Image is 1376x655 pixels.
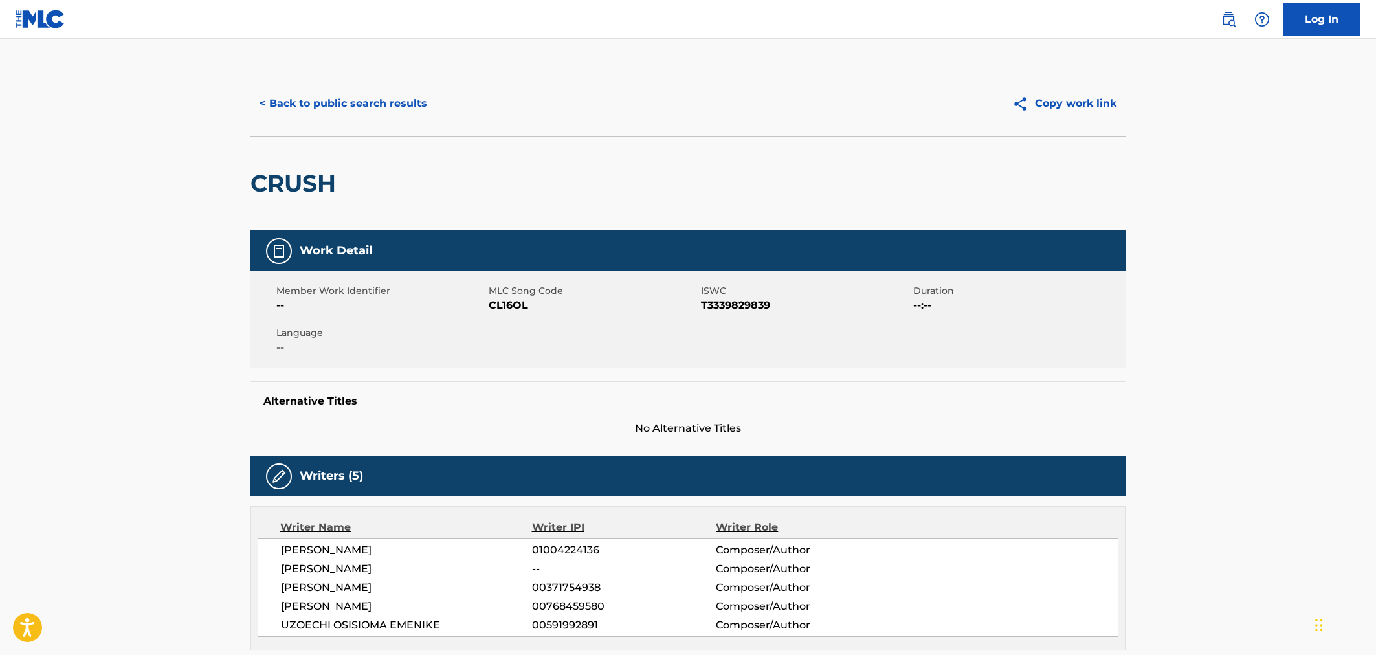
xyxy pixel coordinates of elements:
span: Composer/Author [716,617,883,633]
span: --:-- [913,298,1122,313]
span: 01004224136 [532,542,716,558]
img: Writers [271,469,287,484]
h2: CRUSH [250,169,342,198]
a: Log In [1283,3,1360,36]
div: Writer IPI [532,520,716,535]
span: MLC Song Code [489,284,698,298]
span: No Alternative Titles [250,421,1126,436]
button: < Back to public search results [250,87,436,120]
span: -- [276,340,485,355]
img: Work Detail [271,243,287,259]
h5: Writers (5) [300,469,363,483]
span: 00768459580 [532,599,716,614]
div: Help [1249,6,1275,32]
img: help [1254,12,1270,27]
span: Composer/Author [716,542,883,558]
span: [PERSON_NAME] [281,580,532,595]
span: Member Work Identifier [276,284,485,298]
div: Writer Role [716,520,883,535]
img: search [1221,12,1236,27]
div: Drag [1315,606,1323,645]
span: -- [532,561,716,577]
span: ISWC [701,284,910,298]
span: [PERSON_NAME] [281,561,532,577]
span: CL16OL [489,298,698,313]
h5: Alternative Titles [263,395,1113,408]
span: T3339829839 [701,298,910,313]
span: Duration [913,284,1122,298]
img: MLC Logo [16,10,65,28]
a: Public Search [1215,6,1241,32]
img: Copy work link [1012,96,1035,112]
span: Composer/Author [716,580,883,595]
span: [PERSON_NAME] [281,542,532,558]
iframe: Chat Widget [1311,593,1376,655]
span: 00591992891 [532,617,716,633]
div: Writer Name [280,520,532,535]
span: 00371754938 [532,580,716,595]
button: Copy work link [1003,87,1126,120]
span: Composer/Author [716,599,883,614]
span: UZOECHI OSISIOMA EMENIKE [281,617,532,633]
span: [PERSON_NAME] [281,599,532,614]
span: Language [276,326,485,340]
span: -- [276,298,485,313]
span: Composer/Author [716,561,883,577]
h5: Work Detail [300,243,372,258]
